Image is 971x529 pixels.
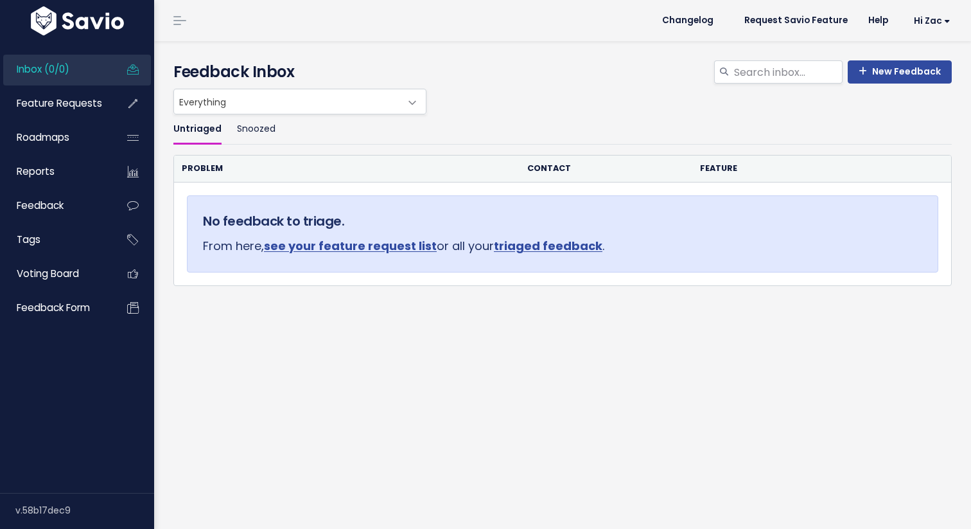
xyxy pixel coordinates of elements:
[3,89,107,118] a: Feature Requests
[3,123,107,152] a: Roadmaps
[914,16,950,26] span: Hi Zac
[734,11,858,30] a: Request Savio Feature
[3,225,107,255] a: Tags
[173,60,952,84] h4: Feedback Inbox
[173,114,952,145] ul: Filter feature requests
[264,238,437,254] a: see your feature request list
[203,211,922,231] h5: No feedback to triage.
[898,11,961,31] a: Hi Zac
[692,156,908,182] th: Feature
[3,259,107,289] a: Voting Board
[28,6,127,35] img: logo-white.9d6f32f41409.svg
[15,494,154,527] div: v.58b17dec9
[733,60,843,84] input: Search inbox...
[3,157,107,186] a: Reports
[174,156,520,182] th: Problem
[203,236,922,256] p: From here, or all your .
[17,130,69,144] span: Roadmaps
[17,96,102,110] span: Feature Requests
[17,301,90,314] span: Feedback form
[17,165,55,178] span: Reports
[494,238,602,254] a: triaged feedback
[237,114,276,145] a: Snoozed
[858,11,898,30] a: Help
[173,89,426,114] span: Everything
[17,233,40,246] span: Tags
[662,16,713,25] span: Changelog
[17,199,64,212] span: Feedback
[3,293,107,323] a: Feedback form
[3,55,107,84] a: Inbox (0/0)
[520,156,692,182] th: Contact
[3,191,107,220] a: Feedback
[17,267,79,280] span: Voting Board
[848,60,952,84] a: New Feedback
[17,62,69,76] span: Inbox (0/0)
[174,89,400,114] span: Everything
[173,114,222,145] a: Untriaged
